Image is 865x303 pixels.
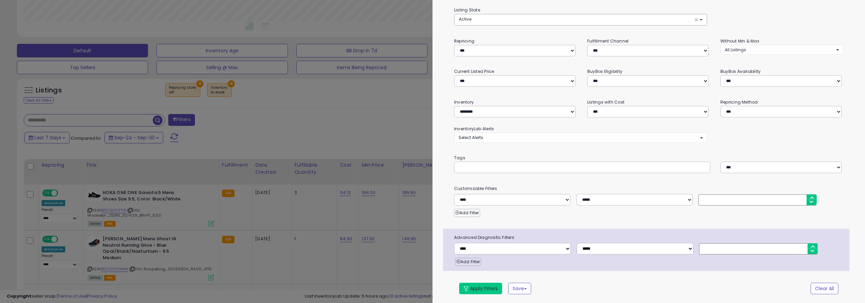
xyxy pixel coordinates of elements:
[720,99,758,105] small: Repricing Method
[459,16,471,22] span: Active
[454,209,480,217] button: Add Filter
[454,133,707,142] button: Select Alerts
[811,283,838,294] button: Clear All
[720,38,759,44] small: Without Min & Max
[454,7,480,13] small: Listing State
[508,283,531,294] button: Save
[454,99,474,105] small: Inventory
[587,38,628,44] small: Fulfillment Channel
[459,283,502,294] button: Apply Filters
[587,99,624,105] small: Listings with Cost
[720,68,761,74] small: BuyBox Availability
[449,234,849,241] span: Advanced Diagnostic Filters
[449,185,848,192] small: Customizable Filters
[449,154,848,162] small: Tags
[454,126,494,132] small: InventoryLab Alerts
[455,258,481,266] button: Add Filter
[587,68,622,74] small: BuyBox Eligibility
[454,14,707,25] button: Active ×
[454,68,494,74] small: Current Listed Price
[694,16,698,23] span: ×
[459,135,483,140] span: Select Alerts
[725,47,746,53] span: All Listings
[454,38,474,44] small: Repricing
[720,45,843,55] button: All Listings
